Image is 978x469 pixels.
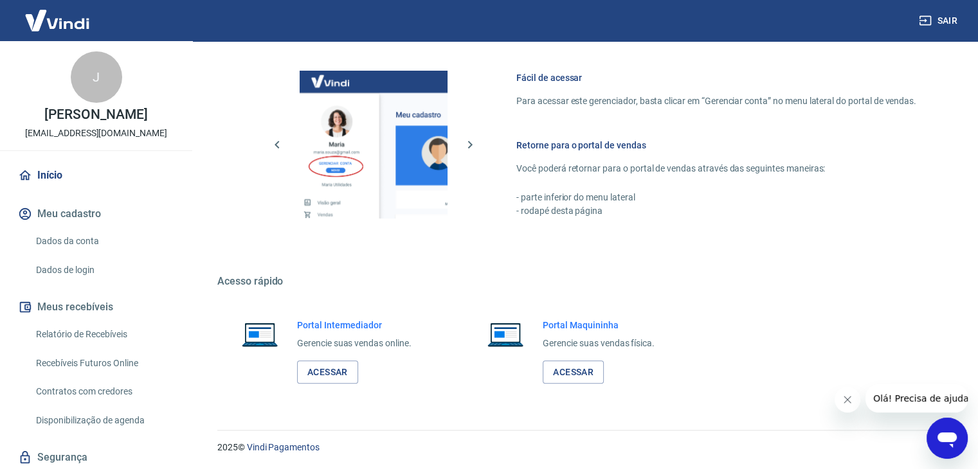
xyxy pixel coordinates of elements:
h6: Portal Maquininha [543,319,655,332]
span: Olá! Precisa de ajuda? [8,9,108,19]
p: [EMAIL_ADDRESS][DOMAIN_NAME] [25,127,167,140]
button: Meus recebíveis [15,293,177,321]
p: 2025 © [217,441,947,454]
a: Vindi Pagamentos [247,442,320,452]
img: Imagem de um notebook aberto [233,319,287,350]
button: Meu cadastro [15,200,177,228]
iframe: Mensagem da empresa [865,384,968,412]
p: - parte inferior do menu lateral [516,191,916,204]
a: Relatório de Recebíveis [31,321,177,348]
a: Contratos com credores [31,378,177,405]
a: Disponibilização de agenda [31,407,177,434]
button: Sair [916,9,963,33]
h5: Acesso rápido [217,275,947,288]
img: Imagem da dashboard mostrando o botão de gerenciar conta na sidebar no lado esquerdo [300,71,448,218]
iframe: Fechar mensagem [835,387,860,412]
p: Para acessar este gerenciador, basta clicar em “Gerenciar conta” no menu lateral do portal de ven... [516,94,916,108]
a: Dados de login [31,257,177,283]
a: Início [15,161,177,190]
p: Gerencie suas vendas online. [297,337,412,350]
img: Imagem de um notebook aberto [478,319,532,350]
a: Acessar [297,360,358,384]
a: Dados da conta [31,228,177,254]
img: Vindi [15,1,99,40]
h6: Fácil de acessar [516,71,916,84]
p: Você poderá retornar para o portal de vendas através das seguintes maneiras: [516,162,916,175]
a: Acessar [543,360,604,384]
p: [PERSON_NAME] [44,108,147,121]
p: - rodapé desta página [516,204,916,218]
iframe: Botão para abrir a janela de mensagens [927,418,968,459]
h6: Portal Intermediador [297,319,412,332]
p: Gerencie suas vendas física. [543,337,655,350]
a: Recebíveis Futuros Online [31,350,177,376]
div: J [71,51,122,103]
h6: Retorne para o portal de vendas [516,139,916,152]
